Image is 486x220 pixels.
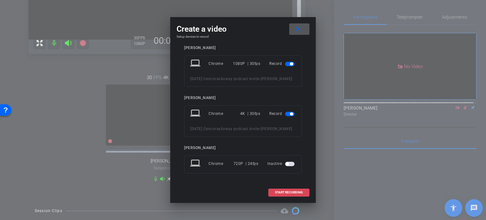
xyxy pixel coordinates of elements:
span: - [259,77,261,81]
span: [PERSON_NAME] [261,77,292,81]
mat-icon: laptop [190,58,202,69]
div: [PERSON_NAME] [184,146,302,150]
span: [PERSON_NAME] [261,127,292,131]
div: Chrome [209,108,240,119]
button: START RECORDING [268,189,309,197]
mat-icon: laptop [190,158,202,169]
mat-icon: laptop [190,108,202,119]
div: 1080P | 30fps [233,58,260,69]
span: START RECORDING [275,191,303,194]
div: Inactive [267,158,296,169]
div: Chrome [209,158,234,169]
span: [DATE] CencoraxAxway podcast invite [190,127,259,131]
span: [DATE] CencoraxAxway podcast invite [190,77,259,81]
div: Record [269,58,296,69]
div: Create a video [177,23,309,35]
h4: Setup devices to record [177,35,309,39]
div: Record [269,108,296,119]
div: Chrome [209,58,233,69]
div: [PERSON_NAME] [184,46,302,50]
span: - [259,127,261,131]
mat-icon: close [294,25,302,33]
div: [PERSON_NAME] [184,96,302,100]
div: 720P | 24fps [234,158,259,169]
div: 4K | 30fps [240,108,260,119]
